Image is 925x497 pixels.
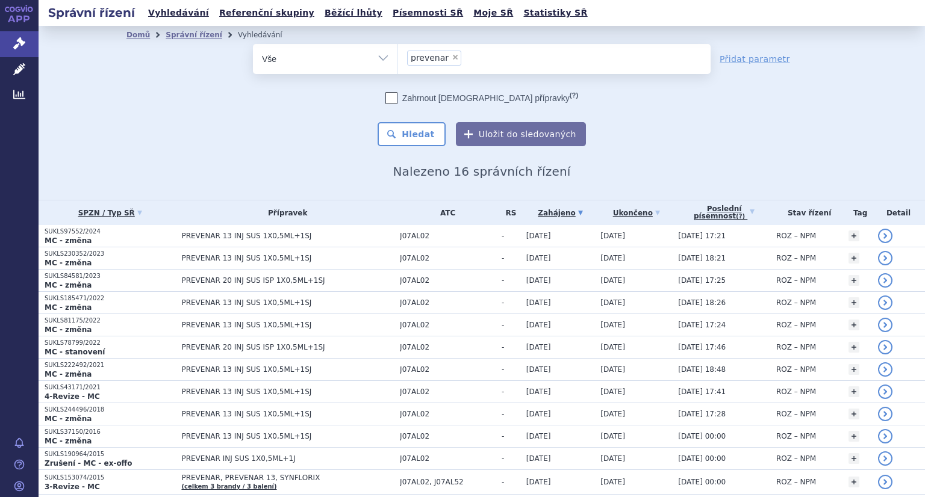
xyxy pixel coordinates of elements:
[600,276,625,285] span: [DATE]
[678,200,770,225] a: Poslednípísemnost(?)
[878,429,892,443] a: detail
[776,387,816,396] span: ROZ – NPM
[470,5,517,21] a: Moje SŘ
[678,298,726,307] span: [DATE] 18:26
[400,365,496,374] span: J07AL02
[45,459,132,468] strong: Zrušení - MC - ex-offo
[238,26,298,44] li: Vyhledávání
[145,5,213,21] a: Vyhledávání
[526,410,551,418] span: [DATE]
[872,200,925,225] th: Detail
[45,303,92,312] strong: MC - změna
[878,407,892,421] a: detail
[878,451,892,466] a: detail
[181,321,394,329] span: PREVENAR 13 INJ SUS 1X0,5ML+1SJ
[526,343,551,351] span: [DATE]
[502,254,520,262] span: -
[181,474,394,482] span: PREVENAR, PREVENAR 13, SYNFLORIX
[526,298,551,307] span: [DATE]
[45,236,92,245] strong: MC - změna
[878,362,892,377] a: detail
[181,365,394,374] span: PREVENAR 13 INJ SUS 1X0,5ML+1SJ
[385,92,578,104] label: Zahrnout [DEMOGRAPHIC_DATA] přípravky
[456,122,586,146] button: Uložit do sledovaných
[45,259,92,267] strong: MC - změna
[600,387,625,396] span: [DATE]
[181,232,394,240] span: PREVENAR 13 INJ SUS 1X0,5ML+1SJ
[849,453,859,464] a: +
[526,432,551,440] span: [DATE]
[678,276,726,285] span: [DATE] 17:25
[600,365,625,374] span: [DATE]
[45,272,175,280] p: SUKLS84581/2023
[181,254,394,262] span: PREVENAR 13 INJ SUS 1X0,5ML+1SJ
[181,410,394,418] span: PREVENAR 13 INJ SUS 1X0,5ML+1SJ
[776,410,816,418] span: ROZ – NPM
[45,227,175,236] p: SUKLS97552/2024
[411,54,449,62] span: prevenar
[321,5,386,21] a: Běžící lhůty
[502,387,520,396] span: -
[736,213,745,220] abbr: (?)
[452,54,459,61] span: ×
[878,295,892,310] a: detail
[526,205,594,221] a: Zahájeno
[45,294,175,303] p: SUKLS185471/2022
[175,200,394,225] th: Přípravek
[502,276,520,285] span: -
[600,254,625,262] span: [DATE]
[849,275,859,286] a: +
[502,478,520,486] span: -
[45,348,105,356] strong: MC - stanovení
[45,205,175,221] a: SPZN / Typ SŘ
[600,454,625,463] span: [DATE]
[849,409,859,419] a: +
[776,454,816,463] span: ROZ – NPM
[526,478,551,486] span: [DATE]
[878,251,892,265] a: detail
[849,253,859,264] a: +
[720,53,790,65] a: Přidat parametr
[400,343,496,351] span: J07AL02
[45,339,175,347] p: SUKLS78799/2022
[678,387,726,396] span: [DATE] 17:41
[678,232,726,240] span: [DATE] 17:21
[181,343,394,351] span: PREVENAR 20 INJ SUS ISP 1X0,5ML+1SJ
[600,321,625,329] span: [DATE]
[678,478,726,486] span: [DATE] 00:00
[400,432,496,440] span: J07AL02
[45,383,175,392] p: SUKLS43171/2021
[776,343,816,351] span: ROZ – NPM
[600,478,625,486] span: [DATE]
[849,431,859,442] a: +
[776,478,816,486] span: ROZ – NPM
[45,483,100,491] strong: 3-Revize - MC
[878,229,892,243] a: detail
[45,326,92,334] strong: MC - změna
[878,273,892,288] a: detail
[878,475,892,489] a: detail
[849,230,859,241] a: +
[776,321,816,329] span: ROZ – NPM
[394,200,496,225] th: ATC
[400,410,496,418] span: J07AL02
[166,31,222,39] a: Správní řízení
[520,5,591,21] a: Statistiky SŘ
[570,91,578,99] abbr: (?)
[45,437,92,445] strong: MC - změna
[526,321,551,329] span: [DATE]
[45,474,175,482] p: SUKLS153074/2015
[400,387,496,396] span: J07AL02
[502,232,520,240] span: -
[400,454,496,463] span: J07AL02
[393,164,570,179] span: Nalezeno 16 správních řízení
[849,364,859,375] a: +
[502,343,520,351] span: -
[878,340,892,354] a: detail
[600,232,625,240] span: [DATE]
[600,205,672,221] a: Ukončeno
[502,410,520,418] span: -
[389,5,467,21] a: Písemnosti SŘ
[400,321,496,329] span: J07AL02
[770,200,842,225] th: Stav řízení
